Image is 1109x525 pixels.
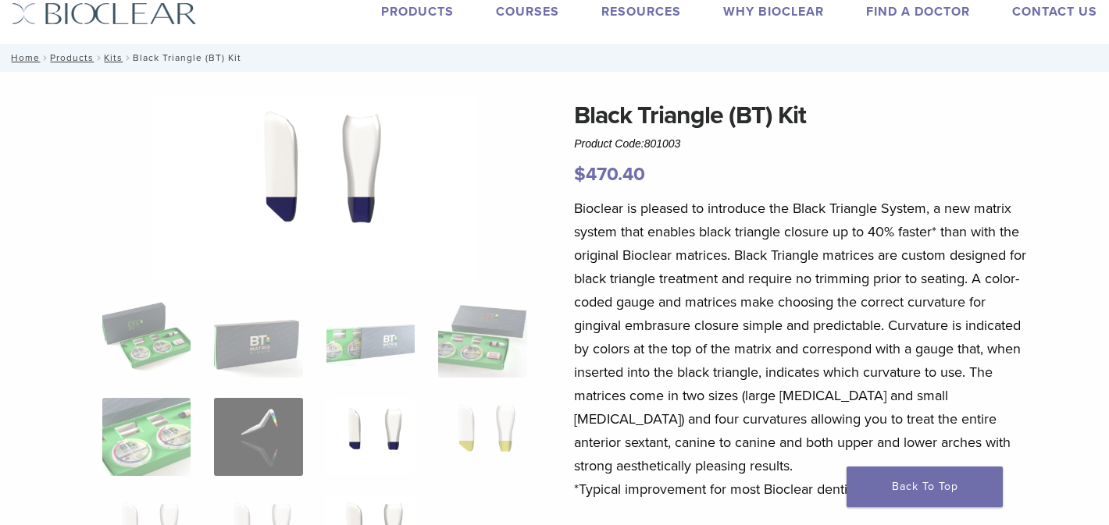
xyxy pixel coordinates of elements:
[12,2,197,25] img: Bioclear
[326,300,415,378] img: Black Triangle (BT) Kit - Image 3
[214,300,302,378] img: Black Triangle (BT) Kit - Image 2
[40,54,50,62] span: /
[644,137,681,150] span: 801003
[102,300,191,378] img: Intro-Black-Triangle-Kit-6-Copy-e1548792917662-324x324.jpg
[1012,4,1097,20] a: Contact Us
[104,52,123,63] a: Kits
[123,54,133,62] span: /
[214,398,302,476] img: Black Triangle (BT) Kit - Image 6
[326,398,415,476] img: Black Triangle (BT) Kit - Image 7
[574,163,645,186] bdi: 470.40
[438,300,526,378] img: Black Triangle (BT) Kit - Image 4
[847,466,1003,507] a: Back To Top
[574,137,680,150] span: Product Code:
[94,54,104,62] span: /
[574,97,1026,134] h1: Black Triangle (BT) Kit
[102,398,191,476] img: Black Triangle (BT) Kit - Image 5
[574,197,1026,501] p: Bioclear is pleased to introduce the Black Triangle System, a new matrix system that enables blac...
[601,4,681,20] a: Resources
[50,52,94,63] a: Products
[496,4,559,20] a: Courses
[152,97,477,279] img: Black Triangle (BT) Kit - Image 11
[381,4,454,20] a: Products
[574,163,586,186] span: $
[438,398,526,476] img: Black Triangle (BT) Kit - Image 8
[6,52,40,63] a: Home
[723,4,824,20] a: Why Bioclear
[866,4,970,20] a: Find A Doctor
